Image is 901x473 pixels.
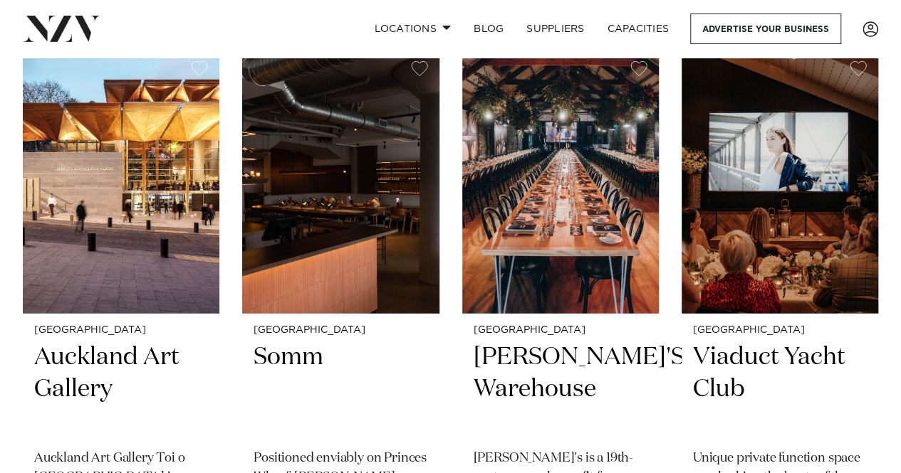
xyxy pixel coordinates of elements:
[474,341,647,437] h2: [PERSON_NAME]'S Warehouse
[693,325,867,336] small: [GEOGRAPHIC_DATA]
[363,14,462,44] a: Locations
[34,325,208,336] small: [GEOGRAPHIC_DATA]
[596,14,681,44] a: Capacities
[515,14,595,44] a: SUPPLIERS
[474,325,647,336] small: [GEOGRAPHIC_DATA]
[23,16,100,41] img: nzv-logo.png
[34,341,208,437] h2: Auckland Art Gallery
[690,14,841,44] a: Advertise your business
[254,325,427,336] small: [GEOGRAPHIC_DATA]
[462,14,515,44] a: BLOG
[254,341,427,437] h2: Somm
[693,341,867,437] h2: Viaduct Yacht Club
